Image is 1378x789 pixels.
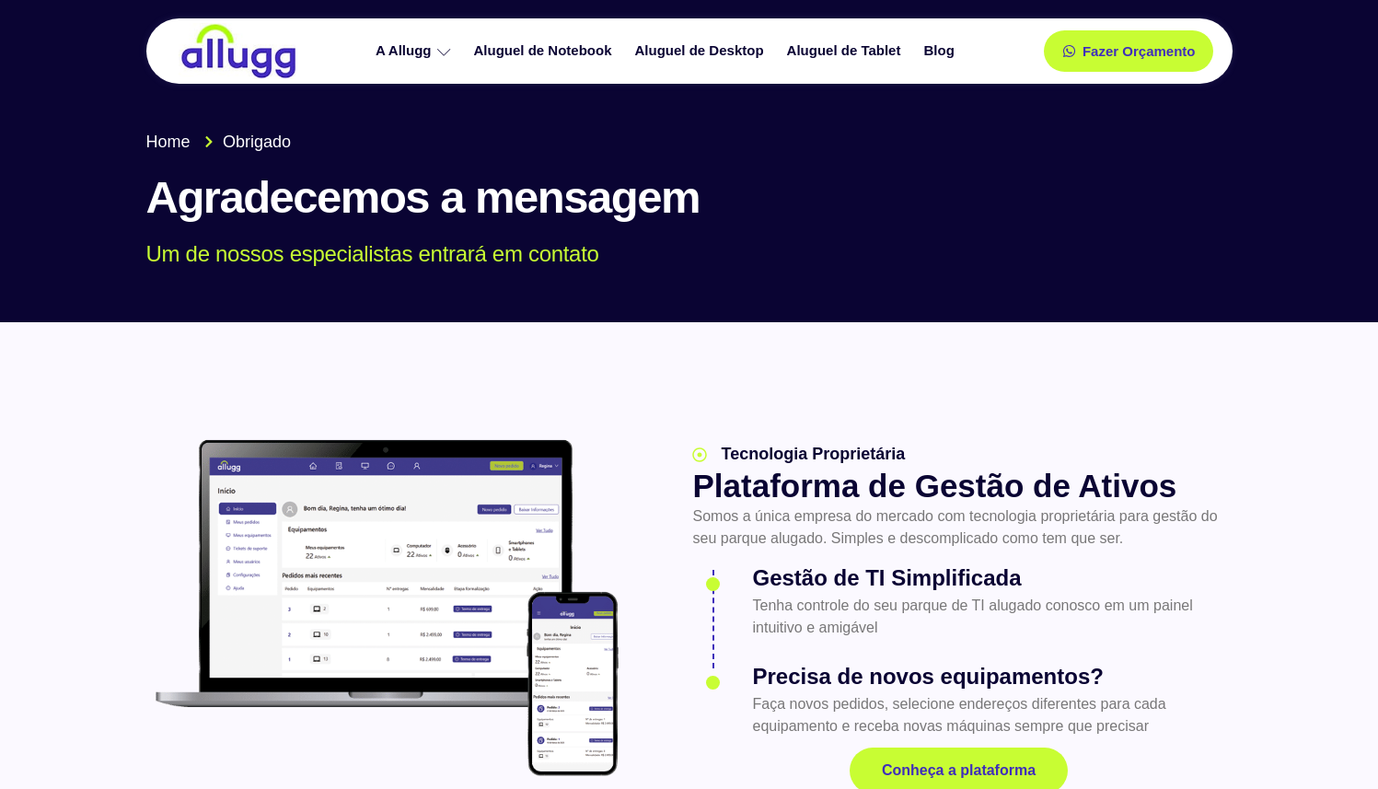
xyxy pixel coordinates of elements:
span: Conheça a plataforma [882,763,1036,778]
h3: Precisa de novos equipamentos? [752,660,1224,693]
a: Fazer Orçamento [1044,30,1214,72]
p: Somos a única empresa do mercado com tecnologia proprietária para gestão do seu parque alugado. S... [692,505,1224,550]
p: Faça novos pedidos, selecione endereços diferentes para cada equipamento e receba novas máquinas ... [752,693,1224,737]
span: Obrigado [218,130,291,155]
a: Aluguel de Tablet [778,35,915,67]
img: plataforma allugg [146,432,629,785]
a: A Allugg [366,35,465,67]
p: Um de nossos especialistas entrará em contato [146,241,1206,268]
h3: Gestão de TI Simplificada [752,562,1224,595]
h1: Agradecemos a mensagem [146,173,1233,223]
a: Aluguel de Notebook [465,35,626,67]
h2: Plataforma de Gestão de Ativos [692,467,1224,505]
p: Tenha controle do seu parque de TI alugado conosco em um painel intuitivo e amigável [752,595,1224,639]
span: Fazer Orçamento [1083,44,1196,58]
span: Home [146,130,191,155]
img: locação de TI é Allugg [179,23,298,79]
a: Aluguel de Desktop [626,35,778,67]
span: Tecnologia Proprietária [716,442,905,467]
a: Blog [914,35,967,67]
